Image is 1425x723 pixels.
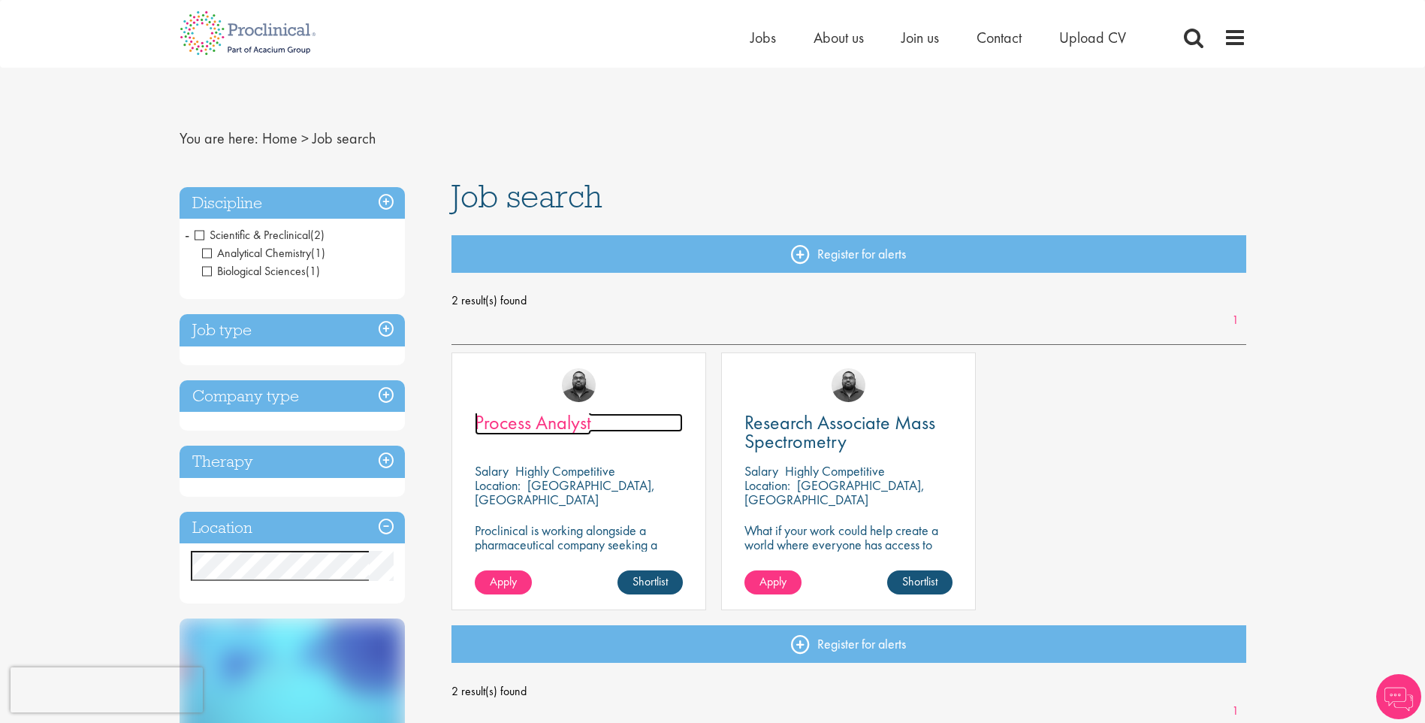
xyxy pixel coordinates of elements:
[451,680,1246,703] span: 2 result(s) found
[744,476,790,494] span: Location:
[475,570,532,594] a: Apply
[202,245,311,261] span: Analytical Chemistry
[901,28,939,47] a: Join us
[262,129,297,148] a: breadcrumb link
[475,413,683,432] a: Process Analyst
[785,462,885,479] p: Highly Competitive
[977,28,1022,47] a: Contact
[490,573,517,589] span: Apply
[202,263,306,279] span: Biological Sciences
[180,512,405,544] h3: Location
[451,235,1246,273] a: Register for alerts
[515,462,615,479] p: Highly Competitive
[185,223,189,246] span: -
[475,462,509,479] span: Salary
[475,476,521,494] span: Location:
[1224,703,1246,720] a: 1
[475,410,591,435] span: Process Analyst
[180,380,405,413] h3: Company type
[1224,312,1246,329] a: 1
[1059,28,1126,47] a: Upload CV
[11,667,203,712] iframe: reCAPTCHA
[744,462,778,479] span: Salary
[312,129,376,148] span: Job search
[311,245,325,261] span: (1)
[301,129,309,148] span: >
[744,410,935,454] span: Research Associate Mass Spectrometry
[475,523,683,580] p: Proclinical is working alongside a pharmaceutical company seeking a Process Analyst to join their...
[180,314,405,346] h3: Job type
[832,368,865,402] img: Ashley Bennett
[744,413,953,451] a: Research Associate Mass Spectrometry
[744,476,925,508] p: [GEOGRAPHIC_DATA], [GEOGRAPHIC_DATA]
[1376,674,1421,719] img: Chatbot
[750,28,776,47] a: Jobs
[195,227,325,243] span: Scientific & Preclinical
[195,227,310,243] span: Scientific & Preclinical
[202,245,325,261] span: Analytical Chemistry
[744,523,953,594] p: What if your work could help create a world where everyone has access to better healthcare? How a...
[814,28,864,47] a: About us
[451,625,1246,663] a: Register for alerts
[617,570,683,594] a: Shortlist
[744,570,802,594] a: Apply
[310,227,325,243] span: (2)
[451,176,602,216] span: Job search
[475,476,655,508] p: [GEOGRAPHIC_DATA], [GEOGRAPHIC_DATA]
[180,129,258,148] span: You are here:
[887,570,953,594] a: Shortlist
[180,446,405,478] h3: Therapy
[202,263,320,279] span: Biological Sciences
[562,368,596,402] img: Ashley Bennett
[306,263,320,279] span: (1)
[451,289,1246,312] span: 2 result(s) found
[759,573,786,589] span: Apply
[180,187,405,219] h3: Discipline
